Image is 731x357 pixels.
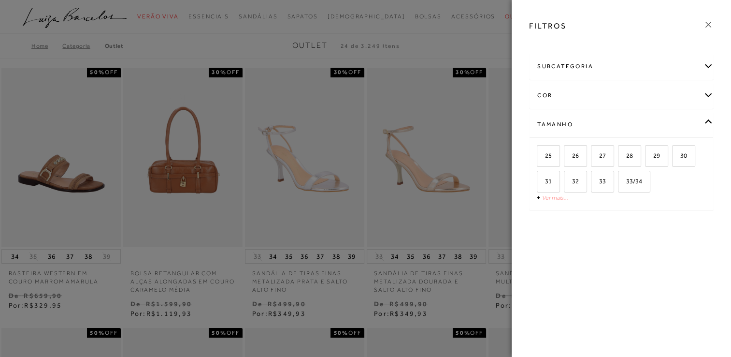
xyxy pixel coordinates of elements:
[671,152,680,162] input: 30
[673,152,687,159] span: 30
[592,152,606,159] span: 27
[535,152,545,162] input: 25
[562,178,572,188] input: 32
[535,178,545,188] input: 31
[644,152,653,162] input: 29
[537,193,541,201] span: +
[542,194,568,201] a: Ver mais...
[616,152,626,162] input: 28
[619,178,642,185] span: 33/34
[538,152,552,159] span: 25
[565,178,579,185] span: 32
[529,20,566,31] h3: FILTROS
[646,152,660,159] span: 29
[592,178,606,185] span: 33
[589,152,599,162] input: 27
[538,178,552,185] span: 31
[530,54,713,79] div: subcategoria
[562,152,572,162] input: 26
[530,112,713,137] div: Tamanho
[589,178,599,188] input: 33
[565,152,579,159] span: 26
[619,152,633,159] span: 28
[530,83,713,108] div: cor
[616,178,626,188] input: 33/34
